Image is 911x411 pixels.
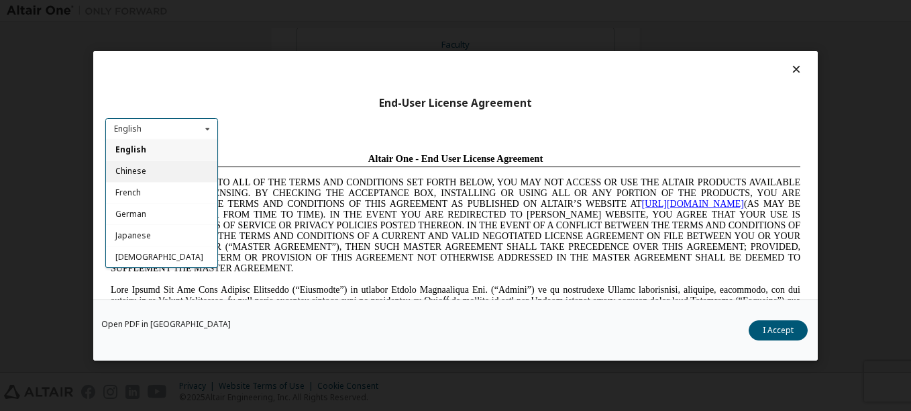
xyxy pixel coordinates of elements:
span: German [115,208,146,220]
span: English [115,144,146,156]
div: End-User License Agreement [105,96,806,109]
div: English [114,125,142,133]
a: [URL][DOMAIN_NAME] [537,51,639,61]
span: [DEMOGRAPHIC_DATA] [115,251,203,263]
span: Lore Ipsumd Sit Ame Cons Adipisc Elitseddo (“Eiusmodte”) in utlabor Etdolo Magnaaliqua Eni. (“Adm... [5,137,695,233]
span: IF YOU DO NOT AGREE TO ALL OF THE TERMS AND CONDITIONS SET FORTH BELOW, YOU MAY NOT ACCESS OR USE... [5,30,695,126]
a: Open PDF in [GEOGRAPHIC_DATA] [101,320,231,328]
span: French [115,187,141,198]
span: Chinese [115,165,146,177]
span: Altair One - End User License Agreement [263,5,438,16]
button: I Accept [749,320,808,340]
span: Japanese [115,230,151,241]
